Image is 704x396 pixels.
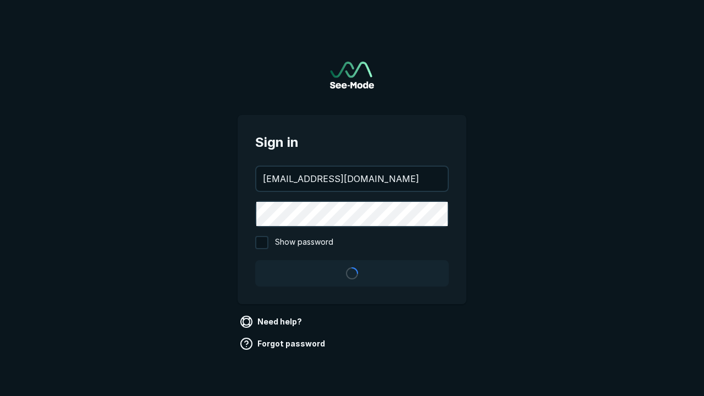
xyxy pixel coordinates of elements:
img: See-Mode Logo [330,62,374,89]
a: Go to sign in [330,62,374,89]
a: Need help? [238,313,306,331]
input: your@email.com [256,167,448,191]
a: Forgot password [238,335,329,353]
span: Sign in [255,133,449,152]
span: Show password [275,236,333,249]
